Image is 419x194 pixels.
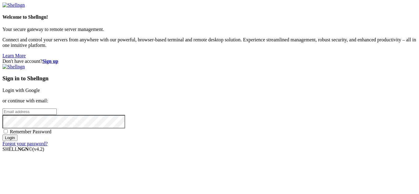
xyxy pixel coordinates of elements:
img: Shellngn [2,2,25,8]
h3: Sign in to Shellngn [2,75,417,82]
a: Learn More [2,53,26,58]
input: Email address [2,108,57,115]
img: Shellngn [2,64,25,70]
p: or continue with email: [2,98,417,104]
input: Remember Password [4,129,8,133]
span: SHELL © [2,146,44,152]
p: Connect and control your servers from anywhere with our powerful, browser-based terminal and remo... [2,37,417,48]
p: Your secure gateway to remote server management. [2,27,417,32]
span: Remember Password [10,129,52,134]
b: NGN [18,146,29,152]
input: Login [2,135,17,141]
span: 4.2.0 [33,146,44,152]
a: Sign up [42,59,58,64]
a: Login with Google [2,88,40,93]
a: Forgot your password? [2,141,48,146]
h4: Welcome to Shellngn! [2,14,417,20]
div: Don't have account? [2,59,417,64]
